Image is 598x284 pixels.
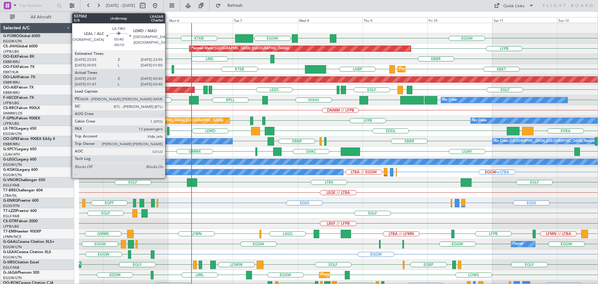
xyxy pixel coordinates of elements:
[491,1,537,11] button: Quick Links
[3,55,34,59] a: OO-ELKFalcon 8X
[399,65,472,74] div: Planned Maint Kortrijk-[GEOGRAPHIC_DATA]
[3,65,35,69] a: OO-FSXFalcon 7X
[16,15,66,19] span: All Aircraft
[3,261,15,264] span: G-SIRS
[3,70,19,75] a: EBKT/KJK
[3,168,38,172] a: G-KGKGLegacy 600
[3,147,17,151] span: G-SPCY
[3,39,22,44] a: EGGW/LTN
[3,162,22,167] a: EGGW/LTN
[3,111,22,116] a: DNMM/LOS
[3,80,20,85] a: EBBR/BRU
[233,17,297,23] div: Tue 7
[3,224,19,229] a: LFPB/LBG
[3,271,17,275] span: G-JAGA
[3,255,22,260] a: EGGW/LTN
[3,152,20,157] a: LGAV/ATH
[3,45,17,48] span: CS-JHH
[3,168,18,172] span: G-KGKG
[443,95,457,105] div: No Crew
[3,219,38,223] a: CS-DTRFalcon 2000
[3,261,39,264] a: G-SIRSCitation Excel
[3,209,16,213] span: T7-LZZI
[3,106,17,110] span: CS-RRC
[3,132,22,136] a: EGGW/LTN
[3,276,22,280] a: EGGW/LTN
[3,117,17,120] span: F-GPNJ
[3,34,19,38] span: G-FOMO
[3,240,17,244] span: G-GAAL
[513,239,523,249] div: Owner
[427,17,492,23] div: Fri 10
[3,101,19,105] a: LFPB/LBG
[3,158,36,161] a: G-LEGCLegacy 600
[3,96,34,100] a: F-HECDFalcon 7X
[3,250,17,254] span: G-LEAX
[321,270,419,280] div: Planned Maint [GEOGRAPHIC_DATA] ([GEOGRAPHIC_DATA])
[3,96,17,100] span: F-HECD
[191,44,289,53] div: Planned Maint [GEOGRAPHIC_DATA] ([GEOGRAPHIC_DATA])
[3,142,20,147] a: EBBR/BRU
[3,204,20,208] a: EGSS/STN
[3,230,41,233] a: T7-EMIHawker 900XP
[3,199,39,203] a: G-ENRGPraetor 600
[3,86,34,89] a: OO-AIEFalcon 7X
[3,173,22,177] a: EGGW/LTN
[3,240,55,244] a: G-GAALCessna Citation XLS+
[3,230,15,233] span: T7-EMI
[3,199,18,203] span: G-ENRG
[80,12,91,18] div: [DATE]
[3,271,39,275] a: G-JAGAPhenom 300
[3,117,40,120] a: F-GPNJFalcon 900EX
[3,75,35,79] a: OO-LAHFalcon 7X
[3,250,51,254] a: G-LEAXCessna Citation XLS
[3,147,36,151] a: G-SPCYLegacy 650
[492,17,557,23] div: Sat 11
[3,121,19,126] a: LFPB/LBG
[3,178,18,182] span: G-VNOR
[3,137,55,141] a: OO-GPEFalcon 900EX EASy II
[3,137,18,141] span: OO-GPE
[3,75,18,79] span: OO-LAH
[106,3,135,8] span: [DATE] - [DATE]
[3,214,19,219] a: EGLF/FAB
[19,1,55,10] input: Trip Number
[3,34,40,38] a: G-FOMOGlobal 6000
[3,234,21,239] a: LFMN/NCE
[3,158,17,161] span: G-LEGC
[3,90,20,95] a: EBBR/BRU
[168,17,233,23] div: Mon 6
[298,17,363,23] div: Wed 8
[503,3,524,9] div: Quick Links
[3,189,16,192] span: T7-BRE
[103,17,168,23] div: Sun 5
[3,127,36,131] a: LX-TROLegacy 650
[3,127,17,131] span: LX-TRO
[3,178,45,182] a: G-VNORChallenger 650
[7,12,68,22] button: All Aircraft
[363,17,427,23] div: Thu 9
[3,65,17,69] span: OO-FSX
[213,1,250,11] button: Refresh
[3,183,19,188] a: EGLF/FAB
[222,3,248,8] span: Refresh
[472,116,486,125] div: No Crew
[3,245,22,249] a: EGGW/LTN
[3,60,20,64] a: EBBR/BRU
[3,45,38,48] a: CS-JHHGlobal 6000
[3,55,17,59] span: OO-ELK
[3,49,19,54] a: LFPB/LBG
[3,265,19,270] a: EGLF/FAB
[3,219,17,223] span: CS-DTR
[3,86,17,89] span: OO-AIE
[3,209,37,213] a: T7-LZZIPraetor 600
[3,106,40,110] a: CS-RRCFalcon 900LX
[121,116,223,125] div: Unplanned Maint [GEOGRAPHIC_DATA] ([GEOGRAPHIC_DATA])
[3,189,43,192] a: T7-BREChallenger 604
[3,193,17,198] a: LTBA/ISL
